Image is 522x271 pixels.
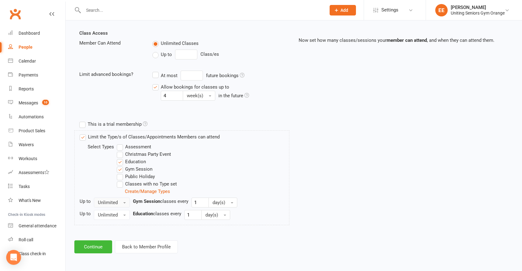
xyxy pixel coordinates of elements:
[117,151,171,158] label: Christmas Party Event
[152,50,289,59] div: Class/es
[8,166,65,180] a: Assessments
[133,210,181,217] div: classes every
[74,240,112,253] button: Continue
[161,40,199,46] span: Unlimited Classes
[133,199,160,204] strong: Gym Session
[299,37,509,44] p: Now set how many classes/sessions your , and when they can attend them.
[133,198,188,205] div: classes every
[19,237,33,242] div: Roll call
[19,31,40,36] div: Dashboard
[94,198,130,208] button: Unlimited
[6,250,21,265] div: Open Intercom Messenger
[98,212,118,218] span: Unlimited
[19,223,56,228] div: General attendance
[79,29,108,37] label: Class Access
[75,39,148,47] div: Member Can Attend
[115,240,178,253] button: Back to Member Profile
[8,54,65,68] a: Calendar
[8,152,65,166] a: Workouts
[98,200,118,205] span: Unlimited
[19,198,41,203] div: What's New
[19,142,34,147] div: Waivers
[88,143,125,151] div: Select Types
[213,200,225,205] span: day(s)
[161,91,183,101] input: Allow bookings for classes up to week(s) in the future
[19,59,36,63] div: Calendar
[435,4,448,16] div: EE
[8,96,65,110] a: Messages 10
[8,68,65,82] a: Payments
[8,138,65,152] a: Waivers
[451,10,505,16] div: Uniting Seniors Gym Orange
[8,180,65,194] a: Tasks
[19,86,34,91] div: Reports
[8,194,65,208] a: What's New
[208,198,237,208] button: day(s)
[8,219,65,233] a: General attendance kiosk mode
[19,45,33,50] div: People
[80,133,220,141] label: Limit the Type/s of Classes/Appointments Members can attend
[75,71,148,78] div: Limit advanced bookings?
[451,5,505,10] div: [PERSON_NAME]
[19,251,46,256] div: Class check-in
[181,71,203,81] input: At mostfuture bookings
[79,120,147,128] label: This is a trial membership
[19,170,49,175] div: Assessments
[94,210,130,220] button: Unlimited
[330,5,356,15] button: Add
[161,72,178,79] div: At most
[8,124,65,138] a: Product Sales
[381,3,398,17] span: Settings
[19,128,45,133] div: Product Sales
[8,233,65,247] a: Roll call
[8,40,65,54] a: People
[80,198,91,205] div: Up to
[117,180,177,188] label: Classes with no Type set
[8,110,65,124] a: Automations
[8,247,65,261] a: Class kiosk mode
[133,211,153,216] strong: Education
[19,156,37,161] div: Workouts
[205,212,218,218] span: day(s)
[8,82,65,96] a: Reports
[340,8,348,13] span: Add
[19,100,38,105] div: Messages
[8,26,65,40] a: Dashboard
[183,91,215,101] button: Allow bookings for classes up to in the future
[206,72,244,79] div: future bookings
[19,72,38,77] div: Payments
[7,6,23,22] a: Clubworx
[117,143,151,151] label: Assessment
[387,37,427,43] strong: member can attend
[201,210,230,220] button: day(s)
[19,114,44,119] div: Automations
[19,184,30,189] div: Tasks
[117,165,152,173] label: Gym Session
[117,158,146,165] label: Education
[117,173,155,180] label: Public Holiday
[187,93,203,98] span: week(s)
[161,83,229,91] div: Allow bookings for classes up to
[80,210,91,217] div: Up to
[42,100,49,105] span: 10
[161,51,172,57] span: Up to
[125,189,170,194] a: Create/Manage Types
[81,6,322,15] input: Search...
[218,92,249,99] div: in the future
